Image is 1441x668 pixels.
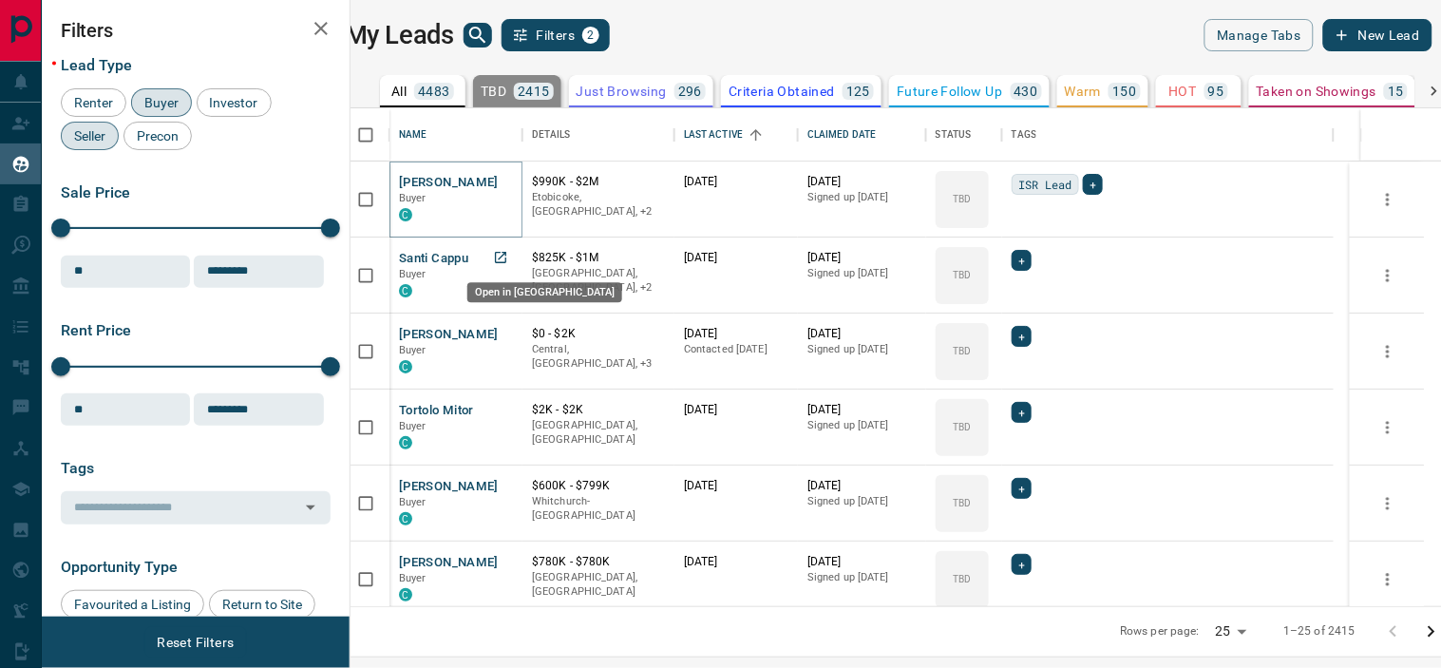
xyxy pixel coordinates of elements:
[953,344,971,358] p: TBD
[522,108,674,162] div: Details
[1374,489,1402,518] button: more
[518,85,550,98] p: 2415
[1012,478,1032,499] div: +
[1018,327,1025,346] span: +
[953,496,971,510] p: TBD
[807,418,917,433] p: Signed up [DATE]
[807,494,917,509] p: Signed up [DATE]
[807,266,917,281] p: Signed up [DATE]
[1012,326,1032,347] div: +
[67,95,120,110] span: Renter
[1112,85,1136,98] p: 150
[807,570,917,585] p: Signed up [DATE]
[743,122,769,148] button: Sort
[807,342,917,357] p: Signed up [DATE]
[399,344,427,356] span: Buyer
[488,245,513,270] a: Open in New Tab
[61,459,94,477] span: Tags
[1374,565,1402,594] button: more
[684,326,788,342] p: [DATE]
[399,108,427,162] div: Name
[399,268,427,280] span: Buyer
[297,494,324,521] button: Open
[464,23,492,48] button: search button
[209,590,315,619] div: Return to Site
[216,597,309,612] span: Return to Site
[532,190,665,219] p: Midtown | Central, Toronto
[399,192,427,204] span: Buyer
[926,108,1002,162] div: Status
[203,95,265,110] span: Investor
[61,183,130,201] span: Sale Price
[577,85,667,98] p: Just Browsing
[399,250,468,268] button: Santi Cappu
[532,108,571,162] div: Details
[123,122,192,150] div: Precon
[532,326,665,342] p: $0 - $2K
[674,108,798,162] div: Last Active
[532,570,665,600] p: [GEOGRAPHIC_DATA], [GEOGRAPHIC_DATA]
[1065,85,1102,98] p: Warm
[61,321,131,339] span: Rent Price
[532,266,665,296] p: North York, Toronto
[345,20,454,50] h1: My Leads
[399,588,412,601] div: condos.ca
[684,342,788,357] p: Contacted [DATE]
[1284,623,1356,639] p: 1–25 of 2415
[481,85,506,98] p: TBD
[807,174,917,190] p: [DATE]
[532,494,665,524] p: Whitchurch-[GEOGRAPHIC_DATA]
[418,85,450,98] p: 4483
[953,572,971,586] p: TBD
[1090,175,1096,194] span: +
[67,597,198,612] span: Favourited a Listing
[729,85,835,98] p: Criteria Obtained
[1323,19,1432,51] button: New Lead
[67,128,112,143] span: Seller
[1018,175,1072,194] span: ISR Lead
[399,496,427,508] span: Buyer
[807,326,917,342] p: [DATE]
[1018,251,1025,270] span: +
[1012,108,1037,162] div: Tags
[1388,85,1404,98] p: 15
[807,250,917,266] p: [DATE]
[1204,19,1313,51] button: Manage Tabs
[798,108,926,162] div: Claimed Date
[807,190,917,205] p: Signed up [DATE]
[399,208,412,221] div: condos.ca
[1018,555,1025,574] span: +
[1169,85,1197,98] p: HOT
[684,478,788,494] p: [DATE]
[532,250,665,266] p: $825K - $1M
[678,85,702,98] p: 296
[1374,185,1402,214] button: more
[1012,250,1032,271] div: +
[846,85,870,98] p: 125
[399,284,412,297] div: condos.ca
[399,174,499,192] button: [PERSON_NAME]
[130,128,185,143] span: Precon
[532,554,665,570] p: $780K - $780K
[684,174,788,190] p: [DATE]
[467,282,622,302] div: Open in [GEOGRAPHIC_DATA]
[1120,623,1200,639] p: Rows per page:
[1257,85,1377,98] p: Taken on Showings
[936,108,972,162] div: Status
[1374,337,1402,366] button: more
[684,402,788,418] p: [DATE]
[532,174,665,190] p: $990K - $2M
[61,56,132,74] span: Lead Type
[399,478,499,496] button: [PERSON_NAME]
[61,88,126,117] div: Renter
[399,360,412,373] div: condos.ca
[807,108,877,162] div: Claimed Date
[1002,108,1334,162] div: Tags
[684,108,743,162] div: Last Active
[1012,554,1032,575] div: +
[1018,479,1025,498] span: +
[131,88,192,117] div: Buyer
[897,85,1002,98] p: Future Follow Up
[138,95,185,110] span: Buyer
[807,402,917,418] p: [DATE]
